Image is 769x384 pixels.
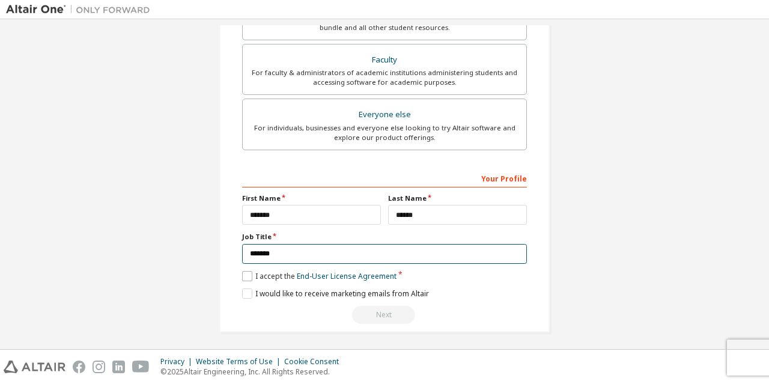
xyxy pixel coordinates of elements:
label: Last Name [388,194,527,203]
img: instagram.svg [93,361,105,373]
div: Website Terms of Use [196,357,284,367]
a: End-User License Agreement [297,271,397,281]
img: facebook.svg [73,361,85,373]
img: altair_logo.svg [4,361,65,373]
div: Cookie Consent [284,357,346,367]
div: Privacy [160,357,196,367]
div: Your Profile [242,168,527,187]
label: I accept the [242,271,397,281]
img: youtube.svg [132,361,150,373]
div: Email already exists [242,306,527,324]
div: For individuals, businesses and everyone else looking to try Altair software and explore our prod... [250,123,519,142]
label: I would like to receive marketing emails from Altair [242,288,429,299]
div: For faculty & administrators of academic institutions administering students and accessing softwa... [250,68,519,87]
label: Job Title [242,232,527,242]
p: © 2025 Altair Engineering, Inc. All Rights Reserved. [160,367,346,377]
img: Altair One [6,4,156,16]
label: First Name [242,194,381,203]
img: linkedin.svg [112,361,125,373]
div: Everyone else [250,106,519,123]
div: Faculty [250,52,519,69]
